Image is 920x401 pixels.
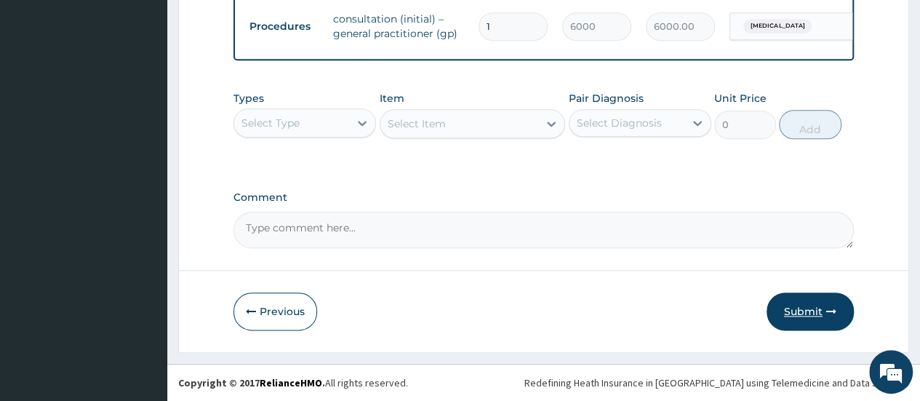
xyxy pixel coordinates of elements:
button: Add [779,110,841,139]
a: RelianceHMO [260,376,322,389]
label: Unit Price [714,91,767,106]
strong: Copyright © 2017 . [178,376,325,389]
button: Previous [233,293,317,330]
img: d_794563401_company_1708531726252_794563401 [27,73,59,109]
td: Procedures [242,13,326,40]
footer: All rights reserved. [167,364,920,401]
label: Pair Diagnosis [569,91,644,106]
td: consultation (initial) – general practitioner (gp) [326,4,471,48]
div: Select Diagnosis [577,116,662,130]
label: Types [233,92,264,105]
label: Comment [233,191,854,204]
textarea: Type your message and hit 'Enter' [7,255,277,306]
div: Redefining Heath Insurance in [GEOGRAPHIC_DATA] using Telemedicine and Data Science! [524,376,909,390]
div: Minimize live chat window [239,7,273,42]
button: Submit [767,293,854,330]
label: Item [380,91,404,106]
div: Chat with us now [76,82,244,100]
div: Select Type [241,116,300,130]
span: [MEDICAL_DATA] [743,19,812,33]
span: We're online! [84,112,201,259]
